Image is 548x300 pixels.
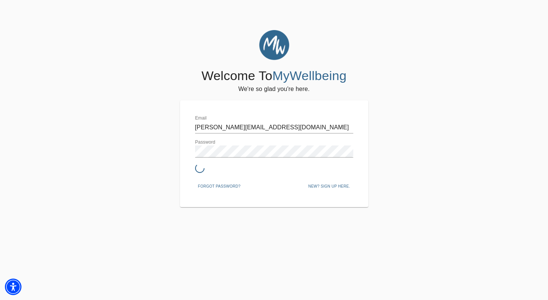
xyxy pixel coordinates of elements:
[5,279,21,295] div: Accessibility Menu
[308,183,350,190] span: New? Sign up here.
[238,84,310,94] h6: We're so glad you're here.
[198,183,241,190] span: Forgot password?
[272,68,347,83] span: MyWellbeing
[195,183,244,189] a: Forgot password?
[201,68,347,84] h4: Welcome To
[305,181,353,192] button: New? Sign up here.
[195,116,207,121] label: Email
[195,181,244,192] button: Forgot password?
[259,30,289,60] img: MyWellbeing
[195,140,215,145] label: Password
